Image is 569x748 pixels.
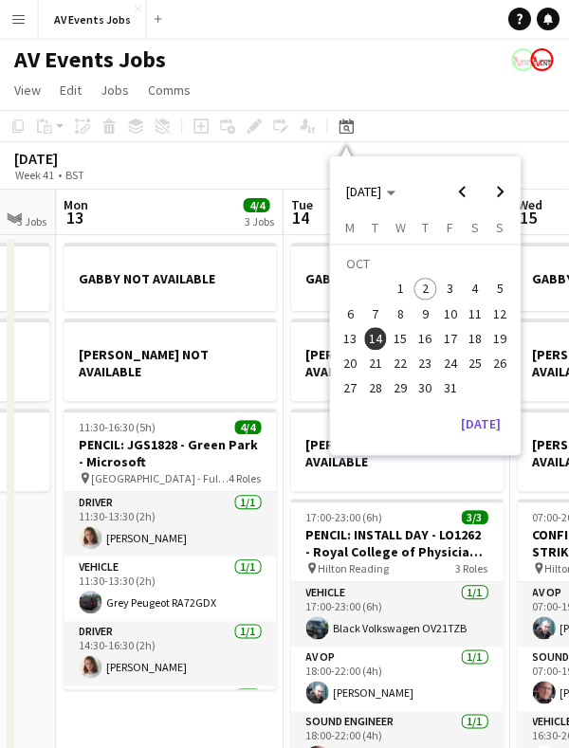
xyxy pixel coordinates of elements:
button: Previous month [444,173,482,210]
app-job-card: GABBY NOT AVAILABLE [291,243,504,311]
span: Wed [518,196,542,213]
span: 19 [489,327,512,350]
span: 18 [465,327,487,350]
span: W [395,219,406,236]
button: 29-10-2025 [389,375,413,400]
button: 30-10-2025 [413,375,438,400]
span: Week 41 [11,168,59,182]
button: 28-10-2025 [363,375,388,400]
h1: AV Events Jobs [15,46,167,74]
div: BST [66,168,85,182]
a: Jobs [94,78,138,102]
span: [GEOGRAPHIC_DATA] - Full Conference Centre [92,471,229,485]
span: 2 [414,278,437,301]
button: 18-10-2025 [463,326,487,351]
app-job-card: [PERSON_NAME] NOT AVAILABLE - AFTERNOON [291,319,504,401]
span: 28 [365,377,388,400]
button: 24-10-2025 [438,351,463,375]
span: 27 [340,377,362,400]
span: M [346,219,356,236]
span: F [448,219,454,236]
span: 25 [465,352,487,374]
span: 22 [390,352,413,374]
span: 15 [390,327,413,350]
span: Edit [61,82,83,99]
button: 01-10-2025 [389,276,413,301]
button: 13-10-2025 [339,326,363,351]
span: T [373,219,379,236]
button: 19-10-2025 [488,326,513,351]
td: OCT [339,251,513,276]
span: [DATE] [347,183,382,200]
span: 11:30-16:30 (5h) [80,420,156,434]
span: Jobs [101,82,130,99]
button: 23-10-2025 [413,351,438,375]
app-card-role: Driver1/111:30-13:30 (2h)[PERSON_NAME] [64,492,277,556]
h3: PENCIL: JGS1828 - Green Park - Microsoft [64,436,277,470]
span: T [422,219,429,236]
span: Mon [64,196,89,213]
button: Next month [482,173,520,210]
a: Comms [141,78,199,102]
span: 14 [365,327,388,350]
span: 17 [439,327,462,350]
span: 26 [489,352,512,374]
h3: PENCIL: INSTALL DAY - LO1262 - Royal College of Physicians - Update in Medicine [291,526,504,560]
span: 3 [439,278,462,301]
app-card-role: Driver1/114:30-16:30 (2h)[PERSON_NAME] [64,621,277,685]
button: 27-10-2025 [339,375,363,400]
span: 16 [414,327,437,350]
button: 07-10-2025 [363,301,388,326]
span: 3 Roles [456,561,488,575]
button: 12-10-2025 [488,301,513,326]
span: 9 [414,302,437,325]
span: Comms [149,82,192,99]
span: 21 [365,352,388,374]
app-job-card: [PERSON_NAME] NOT AVAILABLE [291,409,504,491]
button: 03-10-2025 [438,276,463,301]
button: 22-10-2025 [389,351,413,375]
button: 06-10-2025 [339,301,363,326]
span: 17:00-23:00 (6h) [306,510,383,524]
span: 1 [390,278,413,301]
h3: [PERSON_NAME] NOT AVAILABLE - AFTERNOON [291,346,504,380]
span: 12 [489,302,512,325]
h3: [PERSON_NAME] NOT AVAILABLE [64,346,277,380]
span: 6 [340,302,362,325]
span: 14 [288,207,313,228]
a: View [8,78,49,102]
h3: GABBY NOT AVAILABLE [64,270,277,287]
button: 10-10-2025 [438,301,463,326]
div: 3 Jobs [18,214,47,228]
span: 13 [62,207,89,228]
button: 15-10-2025 [389,326,413,351]
span: 7 [365,302,388,325]
app-job-card: GABBY NOT AVAILABLE [64,243,277,311]
span: 24 [439,352,462,374]
span: 8 [390,302,413,325]
button: 17-10-2025 [438,326,463,351]
app-card-role: Vehicle1/117:00-23:00 (6h)Black Volkswagen OV21TZB [291,582,504,647]
app-job-card: 11:30-16:30 (5h)4/4PENCIL: JGS1828 - Green Park - Microsoft [GEOGRAPHIC_DATA] - Full Conference C... [64,409,277,689]
span: 3/3 [462,510,488,524]
span: Tue [291,196,313,213]
app-user-avatar: Liam O'Brien [512,48,535,71]
span: 4 Roles [229,471,262,485]
span: 4 [465,278,487,301]
span: 13 [340,327,362,350]
button: 09-10-2025 [413,301,438,326]
span: 31 [439,377,462,400]
h3: GABBY NOT AVAILABLE [291,270,504,287]
span: S [472,219,480,236]
span: 30 [414,377,437,400]
button: AV Events Jobs [39,1,147,38]
span: View [15,82,42,99]
app-user-avatar: Liam O'Brien [531,48,554,71]
app-job-card: [PERSON_NAME] NOT AVAILABLE [64,319,277,401]
span: 29 [390,377,413,400]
